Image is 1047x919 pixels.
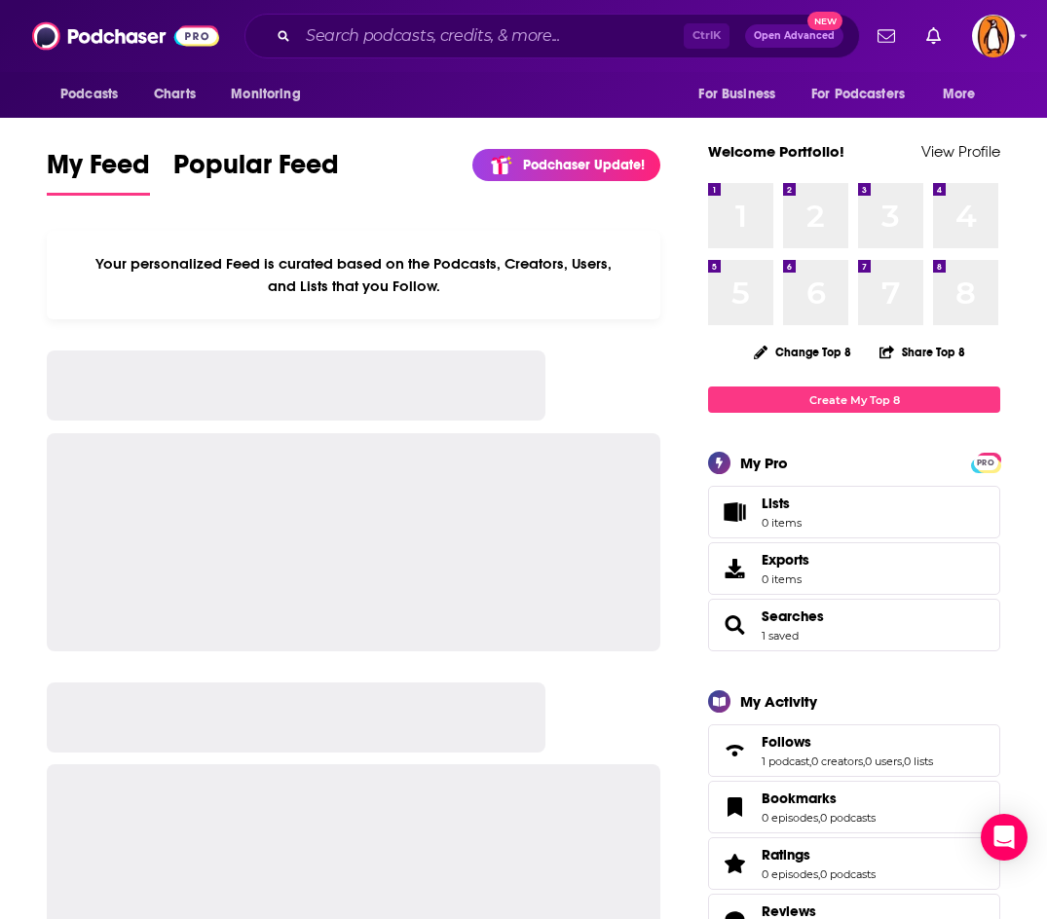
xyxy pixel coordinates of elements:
button: open menu [217,76,325,113]
a: PRO [974,455,997,469]
div: My Pro [740,454,788,472]
img: Podchaser - Follow, Share and Rate Podcasts [32,18,219,55]
span: Searches [708,599,1000,651]
span: Open Advanced [754,31,835,41]
span: Monitoring [231,81,300,108]
span: Follows [762,733,811,751]
a: Follows [715,737,754,764]
span: , [818,811,820,825]
a: Bookmarks [715,793,754,821]
span: Ratings [762,846,810,864]
span: Popular Feed [173,148,339,193]
a: Searches [762,607,824,625]
span: PRO [974,456,997,470]
a: Show notifications dropdown [918,19,949,53]
span: , [863,754,865,768]
span: Podcasts [60,81,118,108]
button: Change Top 8 [742,340,863,364]
a: 1 saved [762,629,799,643]
button: Share Top 8 [879,333,966,371]
span: For Podcasters [811,81,905,108]
span: Logged in as penguin_portfolio [972,15,1015,57]
a: 0 lists [904,754,933,768]
a: Charts [141,76,207,113]
a: 0 podcasts [820,867,876,881]
a: 0 episodes [762,811,818,825]
span: Follows [708,724,1000,777]
span: Lists [762,495,790,512]
a: Popular Feed [173,148,339,196]
div: My Activity [740,692,817,711]
a: Create My Top 8 [708,386,1000,413]
button: open menu [47,76,143,113]
a: Show notifications dropdown [870,19,903,53]
span: Exports [762,551,809,569]
input: Search podcasts, credits, & more... [298,20,684,52]
a: Ratings [715,850,754,877]
a: Lists [708,486,1000,538]
span: , [818,867,820,881]
span: 0 items [762,516,802,530]
span: 0 items [762,572,809,586]
a: Welcome Portfolio! [708,142,844,161]
a: 0 creators [811,754,863,768]
a: 0 podcasts [820,811,876,825]
button: Show profile menu [972,15,1015,57]
span: Bookmarks [708,781,1000,833]
span: Exports [715,555,754,582]
button: Open AdvancedNew [745,24,843,48]
p: Podchaser Update! [523,157,645,173]
div: Open Intercom Messenger [981,814,1028,861]
a: 0 episodes [762,867,818,881]
span: Ratings [708,837,1000,890]
span: For Business [698,81,775,108]
span: , [902,754,904,768]
span: New [807,12,842,30]
a: Ratings [762,846,876,864]
div: Your personalized Feed is curated based on the Podcasts, Creators, Users, and Lists that you Follow. [47,231,660,319]
a: Follows [762,733,933,751]
span: Lists [762,495,802,512]
span: Lists [715,498,754,526]
button: open menu [685,76,800,113]
span: Ctrl K [684,23,729,49]
a: Bookmarks [762,790,876,807]
button: open menu [799,76,933,113]
span: My Feed [47,148,150,193]
div: Search podcasts, credits, & more... [244,14,860,58]
button: open menu [929,76,1000,113]
a: Exports [708,542,1000,595]
img: User Profile [972,15,1015,57]
span: Bookmarks [762,790,837,807]
span: More [943,81,976,108]
span: Charts [154,81,196,108]
a: 1 podcast [762,754,809,768]
a: View Profile [921,142,1000,161]
span: , [809,754,811,768]
a: Searches [715,611,754,639]
a: My Feed [47,148,150,196]
a: 0 users [865,754,902,768]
